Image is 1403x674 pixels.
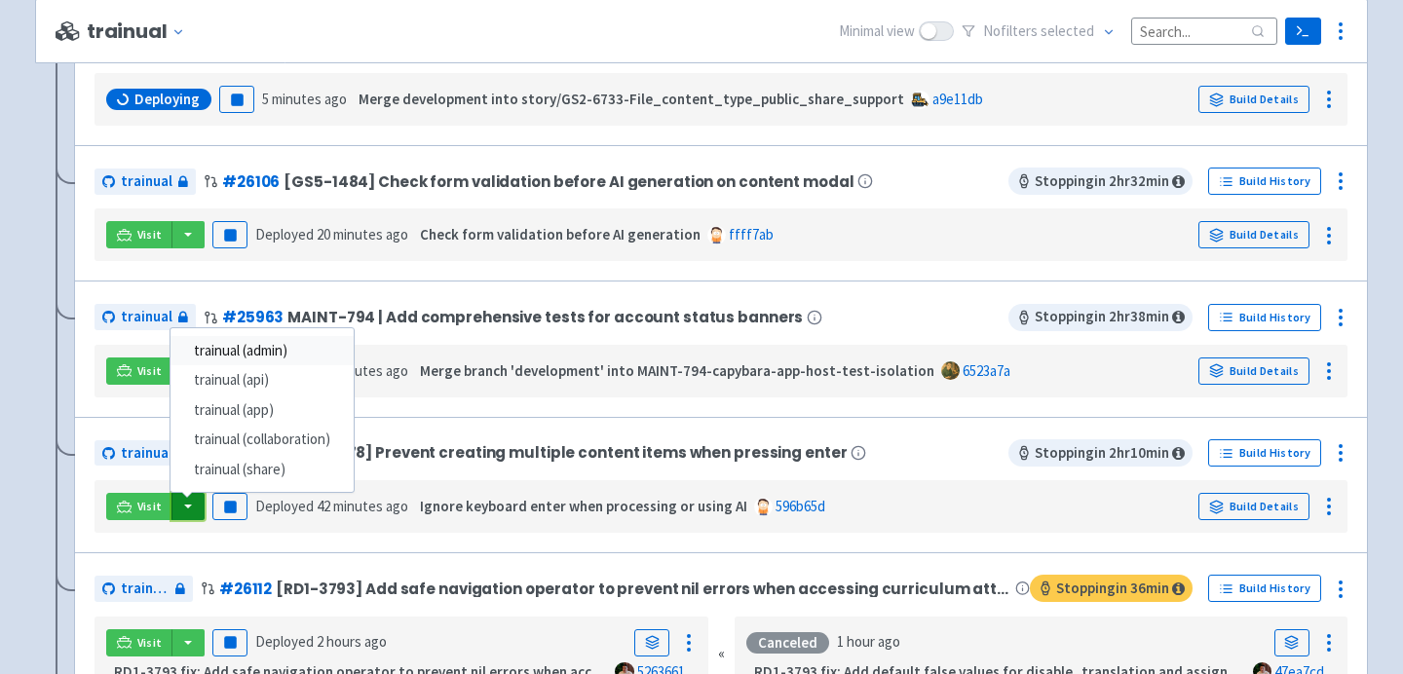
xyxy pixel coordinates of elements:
a: trainual [95,168,196,195]
span: Minimal view [839,20,915,43]
a: Build History [1208,439,1321,467]
span: trainual [121,442,172,465]
strong: Check form validation before AI generation [420,225,701,243]
a: trainual (app) [171,395,354,426]
time: 1 hour ago [837,632,900,651]
a: a9e11db [932,90,983,108]
a: Build History [1208,168,1321,195]
span: No filter s [983,20,1094,43]
a: trainual (api) [171,365,354,395]
a: Build Details [1198,86,1309,113]
a: #25963 [222,307,284,327]
a: Build History [1208,304,1321,331]
a: Visit [106,629,172,656]
span: trainual [121,306,172,328]
a: Build Details [1198,221,1309,248]
span: Deployed [255,632,387,651]
time: 5 minutes ago [262,90,347,108]
a: 6523a7a [963,361,1010,380]
a: Build History [1208,575,1321,602]
span: Deploying [134,90,200,109]
span: Deployed [255,225,408,243]
a: #26112 [219,579,272,599]
a: trainual (collaboration) [171,425,354,455]
a: ffff7ab [729,225,774,243]
span: Stopping in 2 hr 10 min [1008,439,1193,467]
strong: Merge development into story/GS2-6733-File_content_type_public_share_support [359,90,904,108]
span: [GS5-1478] Prevent creating multiple content items when pressing enter [283,444,847,461]
strong: Merge branch 'development' into MAINT-794-capybara-app-host-test-isolation [420,361,934,380]
span: Stopping in 2 hr 32 min [1008,168,1193,195]
a: Build Details [1198,357,1309,385]
span: Stopping in 36 min [1030,575,1193,602]
span: [GS5-1484] Check form validation before AI generation on content modal [284,173,853,190]
a: Build Details [1198,493,1309,520]
button: Pause [212,221,247,248]
span: trainual [121,170,172,193]
div: Canceled [746,632,829,654]
button: Pause [212,493,247,520]
time: 2 hours ago [317,632,387,651]
button: Pause [219,86,254,113]
a: Visit [106,221,172,248]
span: Deployed [255,497,408,515]
span: Visit [137,499,163,514]
a: trainual [95,440,196,467]
strong: Ignore keyboard enter when processing or using AI [420,497,747,515]
span: [RD1-3793] Add safe navigation operator to prevent nil errors when accessing curriculum attributes. [276,580,1011,597]
button: trainual [87,20,193,43]
span: Stopping in 2 hr 38 min [1008,304,1193,331]
a: trainual [95,304,196,330]
span: Visit [137,363,163,379]
a: trainual (share) [171,455,354,485]
span: Visit [137,227,163,243]
time: 42 minutes ago [317,497,408,515]
span: Visit [137,635,163,651]
span: selected [1041,21,1094,40]
a: Terminal [1285,18,1321,45]
span: trainual [121,578,170,600]
span: MAINT-794 | Add comprehensive tests for account status banners [287,309,803,325]
a: trainual (admin) [171,336,354,366]
button: Pause [212,629,247,656]
time: 14 minutes ago [317,361,408,380]
a: 596b65d [776,497,825,515]
a: Visit [106,357,172,385]
input: Search... [1131,18,1277,44]
a: Visit [106,493,172,520]
a: #26106 [222,171,280,192]
a: trainual [95,576,193,602]
time: 20 minutes ago [317,225,408,243]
